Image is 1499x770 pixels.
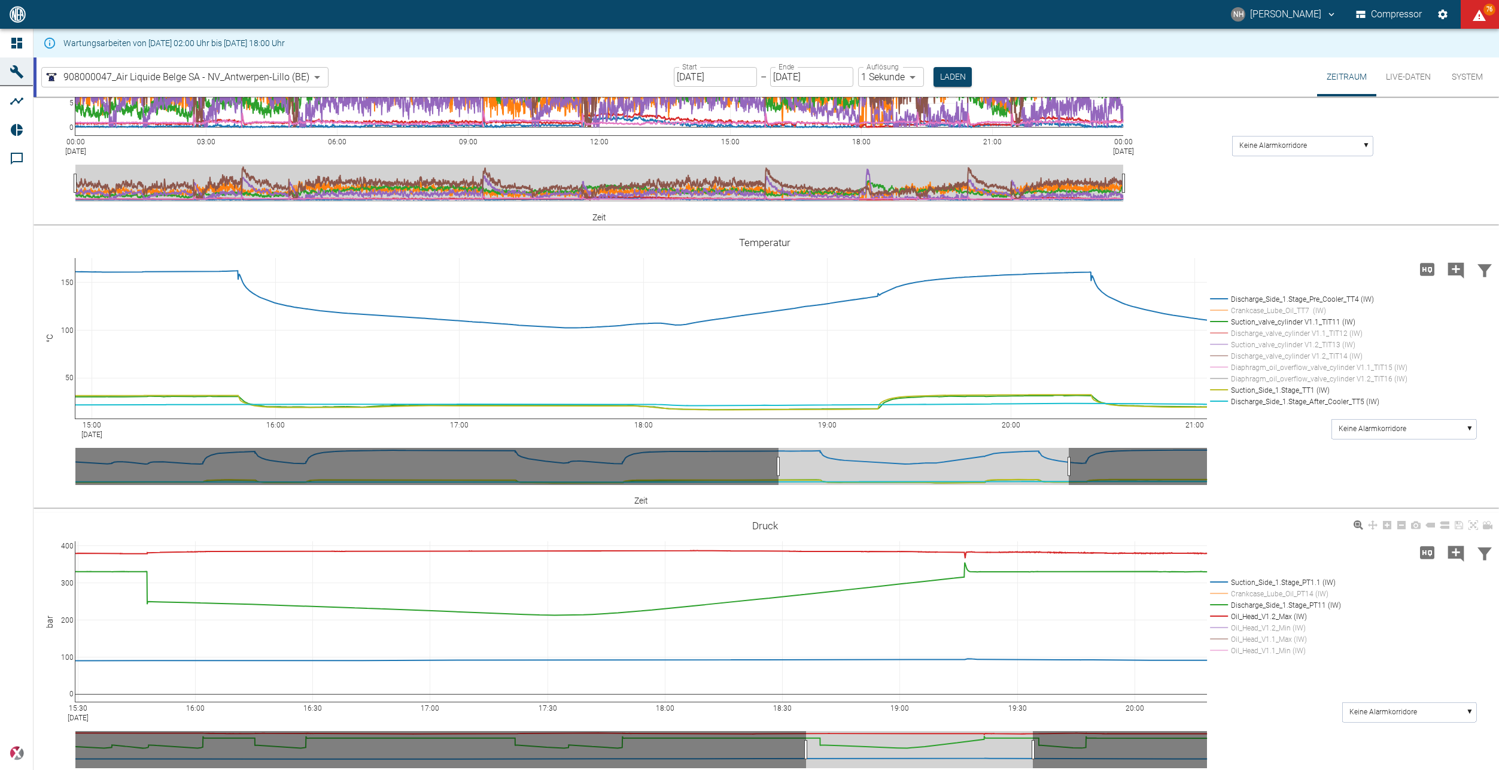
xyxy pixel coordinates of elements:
input: DD.MM.YYYY [770,67,853,87]
button: System [1440,57,1494,96]
button: Daten filtern [1470,537,1499,568]
div: Wartungsarbeiten von [DATE] 02:00 Uhr bis [DATE] 18:00 Uhr [63,32,285,54]
img: logo [8,6,27,22]
button: Live-Daten [1376,57,1440,96]
input: DD.MM.YYYY [674,67,757,87]
img: Xplore Logo [10,746,24,760]
button: Zeitraum [1317,57,1376,96]
button: Laden [934,67,972,87]
span: 908000047_Air Liquide Belge SA - NV_Antwerpen-Lillo (BE) [63,70,309,84]
a: 908000047_Air Liquide Belge SA - NV_Antwerpen-Lillo (BE) [44,70,309,84]
label: Auflösung [866,62,899,72]
label: Start [682,62,697,72]
button: Compressor [1354,4,1425,25]
label: Ende [779,62,794,72]
button: Einstellungen [1432,4,1454,25]
div: 1 Sekunde [858,67,924,87]
span: Hohe Auflösung [1413,263,1442,274]
span: 76 [1483,4,1495,16]
text: Keine Alarmkorridore [1339,425,1406,433]
button: Kommentar hinzufügen [1442,537,1470,568]
p: – [761,70,767,84]
button: Kommentar hinzufügen [1442,254,1470,285]
button: Daten filtern [1470,254,1499,285]
text: Keine Alarmkorridore [1349,708,1417,716]
text: Keine Alarmkorridore [1239,141,1307,150]
div: NH [1231,7,1245,22]
button: nils.hallbauer@neuman-esser.com [1229,4,1339,25]
span: Hohe Auflösung [1413,546,1442,557]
